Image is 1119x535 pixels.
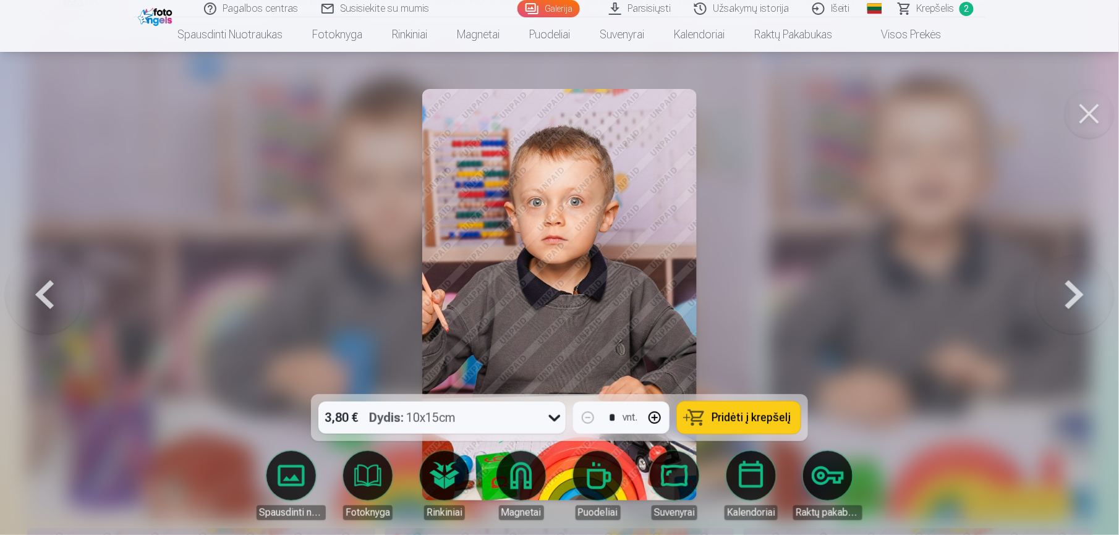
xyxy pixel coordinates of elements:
a: Kalendoriai [717,451,786,520]
a: Suvenyrai [640,451,709,520]
div: Raktų pakabukas [793,505,862,520]
a: Magnetai [442,17,514,52]
a: Puodeliai [563,451,632,520]
div: Rinkiniai [424,505,465,520]
a: Rinkiniai [377,17,442,52]
a: Kalendoriai [659,17,739,52]
div: vnt. [623,410,637,425]
a: Fotoknyga [333,451,402,520]
div: Puodeliai [576,505,621,520]
a: Suvenyrai [585,17,659,52]
div: 3,80 € [318,402,364,434]
a: Spausdinti nuotraukas [257,451,326,520]
div: Fotoknyga [343,505,393,520]
div: Suvenyrai [652,505,697,520]
div: Magnetai [499,505,544,520]
span: Krepšelis [917,1,955,16]
div: 10x15cm [369,402,456,434]
a: Fotoknyga [297,17,377,52]
div: Spausdinti nuotraukas [257,505,326,520]
a: Visos prekės [847,17,956,52]
strong: Dydis : [369,409,404,426]
a: Rinkiniai [410,451,479,520]
img: /fa2 [138,5,176,26]
span: 2 [959,2,974,16]
a: Raktų pakabukas [739,17,847,52]
a: Raktų pakabukas [793,451,862,520]
div: Kalendoriai [725,505,778,520]
a: Puodeliai [514,17,585,52]
a: Spausdinti nuotraukas [163,17,297,52]
a: Magnetai [487,451,556,520]
button: Pridėti į krepšelį [677,402,801,434]
span: Pridėti į krepšelį [712,412,791,423]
